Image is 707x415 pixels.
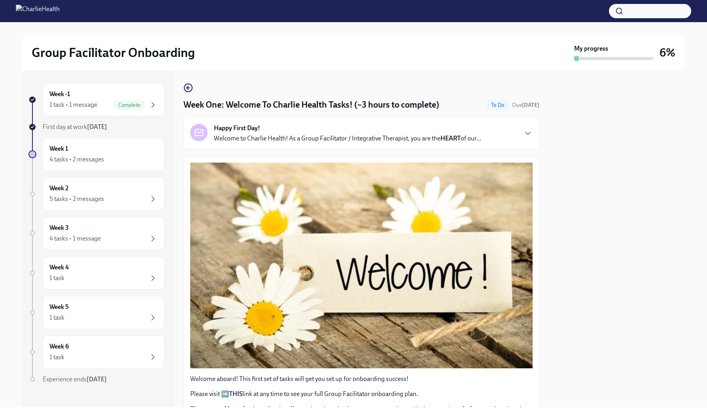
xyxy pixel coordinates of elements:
div: 1 task [49,274,64,282]
h6: Week 3 [49,224,69,232]
button: Zoom image [190,163,533,368]
span: Complete [113,102,145,108]
a: Week 14 tasks • 2 messages [28,138,164,171]
strong: HEART [440,135,461,142]
h3: 6% [660,45,675,60]
h2: Group Facilitator Onboarding [32,45,195,61]
p: Welcome to Charlie Health! As a Group Facilitator / Integrative Therapist, you are the of our... [214,134,481,143]
h6: Week 4 [49,263,69,272]
a: Week -11 task • 1 messageComplete [28,83,164,116]
div: 4 tasks • 2 messages [49,155,104,164]
h6: Week 5 [49,303,69,311]
h6: Week 1 [49,144,68,153]
a: Week 34 tasks • 1 message [28,217,164,250]
a: Week 51 task [28,296,164,329]
strong: [DATE] [87,375,107,383]
div: 4 tasks • 1 message [49,234,101,243]
h6: Week 2 [49,184,68,193]
h6: Week -1 [49,90,70,99]
span: Experience ends [43,375,107,383]
strong: [DATE] [522,102,539,108]
div: 1 task [49,313,64,322]
div: 5 tasks • 2 messages [49,195,104,203]
div: 1 task [49,353,64,362]
span: September 15th, 2025 07:00 [512,101,539,109]
p: Please visit ➡️ link at any time to see your full Group Facilitator onboarding plan. [190,390,533,398]
div: 1 task • 1 message [49,100,97,109]
a: First day at work[DATE] [28,123,164,131]
strong: Happy First Day! [214,124,260,133]
a: Week 41 task [28,256,164,290]
a: Week 25 tasks • 2 messages [28,177,164,210]
a: THIS [229,390,242,398]
h6: Week 6 [49,342,69,351]
strong: [DATE] [87,123,107,131]
a: Week 61 task [28,335,164,369]
span: To Do [486,102,509,108]
img: CharlieHealth [16,5,60,17]
h4: Week One: Welcome To Charlie Health Tasks! (~3 hours to complete) [183,99,439,111]
span: First day at work [43,123,107,131]
span: Due [512,102,539,108]
strong: My progress [574,44,608,53]
p: Welcome aboard! This first set of tasks will get you set up for onboarding success! [190,375,533,383]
